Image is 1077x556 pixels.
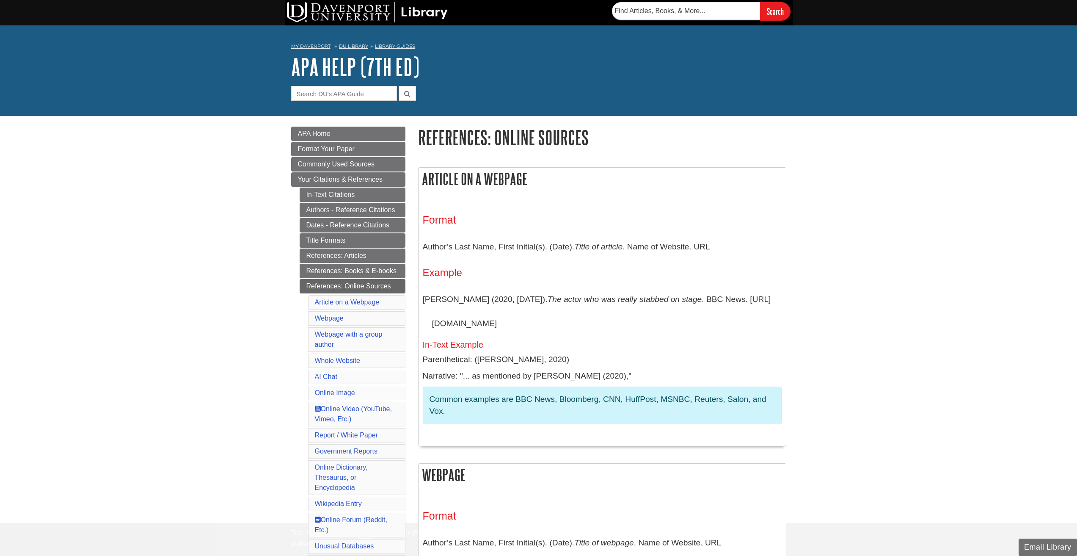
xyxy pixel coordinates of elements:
[315,448,378,455] a: Government Reports
[423,354,782,366] p: Parenthetical: ([PERSON_NAME], 2020)
[298,145,355,152] span: Format Your Paper
[430,393,775,418] p: Common examples are BBC News, Bloomberg, CNN, HuffPost, MSNBC, Reuters, Salon, and Vox.
[300,279,405,293] a: References: Online Sources
[419,464,786,486] h2: Webpage
[315,500,362,507] a: Wikipedia Entry
[1019,539,1077,556] button: Email Library
[423,287,782,336] p: [PERSON_NAME] (2020, [DATE]). . BBC News. [URL][DOMAIN_NAME]
[291,54,419,80] a: APA Help (7th Ed)
[291,43,331,50] a: My Davenport
[423,235,782,259] p: Author’s Last Name, First Initial(s). (Date). . Name of Website. URL
[574,242,623,251] i: Title of article
[339,43,368,49] a: DU Library
[291,127,405,141] a: APA Home
[612,2,760,20] input: Find Articles, Books, & More...
[315,464,368,491] a: Online Dictionary, Thesaurus, or Encyclopedia
[760,2,791,20] input: Search
[423,267,782,278] h4: Example
[315,389,355,396] a: Online Image
[315,405,392,423] a: Online Video (YouTube, Vimeo, Etc.)
[300,249,405,263] a: References: Articles
[315,315,344,322] a: Webpage
[315,516,387,534] a: Online Forum (Reddit, Etc.)
[291,86,397,101] input: Search DU's APA Guide
[315,373,337,380] a: AI Chat
[418,127,786,148] h1: References: Online Sources
[375,43,415,49] a: Library Guides
[419,168,786,190] h2: Article on a Webpage
[315,542,374,550] a: Unusual Databases
[287,2,448,22] img: DU Library
[423,510,782,522] h3: Format
[423,340,782,349] h5: In-Text Example
[315,357,360,364] a: Whole Website
[291,157,405,172] a: Commonly Used Sources
[315,299,380,306] a: Article on a Webpage
[423,370,782,382] p: Narrative: "... as mentioned by [PERSON_NAME] (2020),"
[298,176,383,183] span: Your Citations & References
[612,2,791,20] form: Searches DU Library's articles, books, and more
[300,218,405,232] a: Dates - Reference Citations
[423,214,782,226] h3: Format
[300,264,405,278] a: References: Books & E-books
[315,432,378,439] a: Report / White Paper
[548,295,702,304] i: The actor who was really stabbed on stage
[574,538,634,547] i: Title of webpage
[315,331,383,348] a: Webpage with a group author
[300,233,405,248] a: Title Formats
[300,203,405,217] a: Authors - Reference Citations
[298,130,331,137] span: APA Home
[300,188,405,202] a: In-Text Citations
[423,531,782,555] p: Author’s Last Name, First Initial(s). (Date). . Name of Website. URL
[298,160,375,168] span: Commonly Used Sources
[291,142,405,156] a: Format Your Paper
[291,172,405,187] a: Your Citations & References
[291,41,786,54] nav: breadcrumb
